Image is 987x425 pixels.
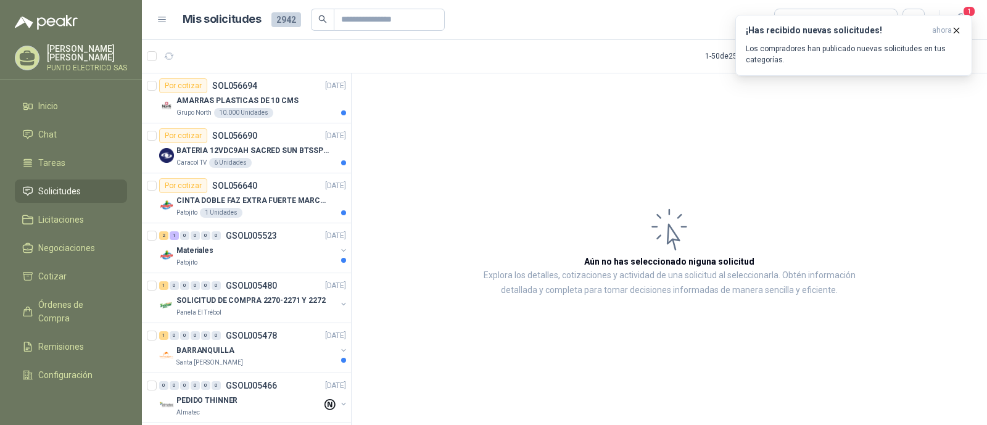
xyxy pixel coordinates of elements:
span: Licitaciones [38,213,84,226]
span: Chat [38,128,57,141]
a: Manuales y ayuda [15,392,127,415]
p: SOL056694 [212,81,257,90]
div: 1 - 50 de 2596 [705,46,785,66]
p: Santa [PERSON_NAME] [176,358,243,368]
p: [PERSON_NAME] [PERSON_NAME] [47,44,127,62]
div: 0 [212,231,221,240]
img: Company Logo [159,198,174,213]
div: 0 [212,281,221,290]
p: AMARRAS PLASTICAS DE 10 CMS [176,95,299,107]
div: 1 [170,231,179,240]
p: GSOL005466 [226,381,277,390]
p: [DATE] [325,280,346,292]
img: Company Logo [159,348,174,363]
div: 0 [191,381,200,390]
p: Materiales [176,245,213,257]
div: 0 [180,381,189,390]
img: Company Logo [159,148,174,163]
a: 1 0 0 0 0 0 GSOL005478[DATE] Company LogoBARRANQUILLASanta [PERSON_NAME] [159,328,349,368]
span: Solicitudes [38,184,81,198]
img: Logo peakr [15,15,78,30]
span: Cotizar [38,270,67,283]
a: Por cotizarSOL056640[DATE] Company LogoCINTA DOBLE FAZ EXTRA FUERTE MARCA:3MPatojito1 Unidades [142,173,351,223]
a: Remisiones [15,335,127,358]
p: GSOL005523 [226,231,277,240]
a: Licitaciones [15,208,127,231]
div: 0 [191,331,200,340]
p: PUNTO ELECTRICO SAS [47,64,127,72]
div: 1 [159,331,168,340]
div: 0 [201,381,210,390]
div: 0 [191,281,200,290]
img: Company Logo [159,298,174,313]
a: Chat [15,123,127,146]
a: 0 0 0 0 0 0 GSOL005466[DATE] Company LogoPEDIDO THINNERAlmatec [159,378,349,418]
p: [DATE] [325,330,346,342]
div: 6 Unidades [209,158,252,168]
p: [DATE] [325,130,346,142]
p: GSOL005480 [226,281,277,290]
span: Remisiones [38,340,84,353]
p: Caracol TV [176,158,207,168]
p: Explora los detalles, cotizaciones y actividad de una solicitud al seleccionarla. Obtén informaci... [475,268,864,298]
div: 0 [201,331,210,340]
p: [DATE] [325,80,346,92]
p: Patojito [176,258,197,268]
div: 0 [201,281,210,290]
p: Almatec [176,408,200,418]
div: Por cotizar [159,78,207,93]
a: Tareas [15,151,127,175]
div: 1 [159,281,168,290]
span: search [318,15,327,23]
p: Panela El Trébol [176,308,221,318]
a: 1 0 0 0 0 0 GSOL005480[DATE] Company LogoSOLICITUD DE COMPRA 2270-2271 Y 2272Panela El Trébol [159,278,349,318]
div: 0 [212,381,221,390]
h1: Mis solicitudes [183,10,262,28]
a: Por cotizarSOL056690[DATE] Company LogoBATERIA 12VDC9AH SACRED SUN BTSSP12-9HRCaracol TV6 Unidades [142,123,351,173]
p: SOLICITUD DE COMPRA 2270-2271 Y 2272 [176,295,326,307]
div: Todas [782,13,808,27]
a: Solicitudes [15,179,127,203]
div: 0 [212,331,221,340]
span: Negociaciones [38,241,95,255]
div: 0 [159,381,168,390]
div: 0 [201,231,210,240]
p: [DATE] [325,380,346,392]
button: 1 [950,9,972,31]
a: 2 1 0 0 0 0 GSOL005523[DATE] Company LogoMaterialesPatojito [159,228,349,268]
img: Company Logo [159,98,174,113]
a: Negociaciones [15,236,127,260]
div: 0 [170,331,179,340]
p: [DATE] [325,180,346,192]
div: 0 [170,281,179,290]
div: 0 [170,381,179,390]
p: PEDIDO THINNER [176,395,237,406]
span: Tareas [38,156,65,170]
div: 10.000 Unidades [214,108,273,118]
p: BARRANQUILLA [176,345,234,357]
p: Patojito [176,208,197,218]
a: Por cotizarSOL056694[DATE] Company LogoAMARRAS PLASTICAS DE 10 CMSGrupo North10.000 Unidades [142,73,351,123]
span: Configuración [38,368,93,382]
span: 2942 [271,12,301,27]
p: [DATE] [325,230,346,242]
a: Órdenes de Compra [15,293,127,330]
div: 0 [180,331,189,340]
span: 1 [962,6,976,17]
p: Los compradores han publicado nuevas solicitudes en tus categorías. [746,43,962,65]
span: ahora [932,25,952,36]
div: 0 [180,231,189,240]
a: Cotizar [15,265,127,288]
img: Company Logo [159,398,174,413]
div: 2 [159,231,168,240]
p: Grupo North [176,108,212,118]
div: 0 [180,281,189,290]
img: Company Logo [159,248,174,263]
a: Configuración [15,363,127,387]
div: 0 [191,231,200,240]
span: Órdenes de Compra [38,298,115,325]
h3: ¡Has recibido nuevas solicitudes! [746,25,927,36]
div: Por cotizar [159,128,207,143]
div: 1 Unidades [200,208,242,218]
p: SOL056640 [212,181,257,190]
